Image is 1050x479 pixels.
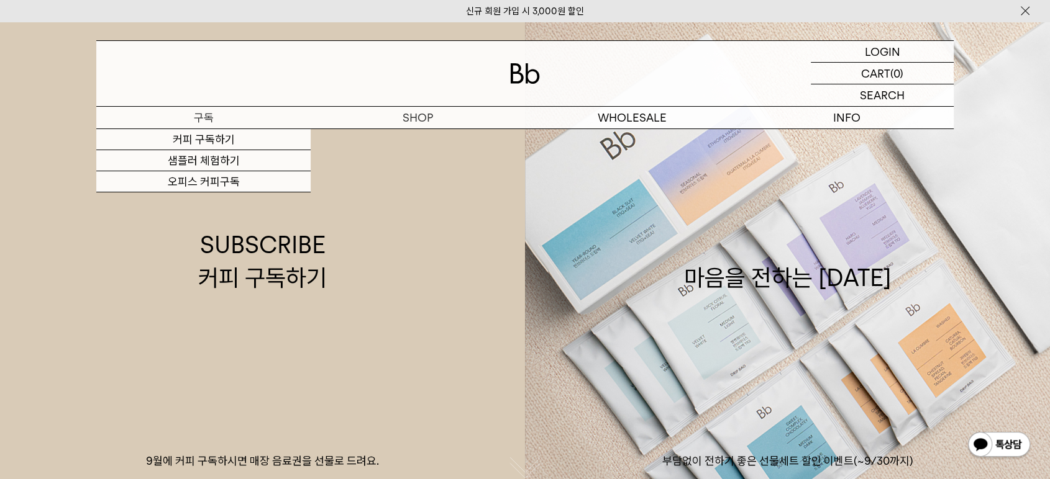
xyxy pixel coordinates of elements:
a: 오피스 커피구독 [96,171,311,192]
a: SHOP [311,107,525,128]
a: 구독 [96,107,311,128]
a: LOGIN [811,41,954,63]
p: (0) [890,63,903,84]
p: 부담없이 전하기 좋은 선물세트 할인 이벤트(~9/30까지) [525,454,1050,468]
a: 샘플러 체험하기 [96,150,311,171]
img: 카카오톡 채널 1:1 채팅 버튼 [967,431,1031,460]
p: WHOLESALE [525,107,739,128]
a: 커피 구독하기 [96,129,311,150]
p: CART [861,63,890,84]
p: LOGIN [865,41,900,62]
div: SUBSCRIBE 커피 구독하기 [198,228,327,294]
p: SEARCH [860,84,905,106]
p: INFO [739,107,954,128]
a: 신규 회원 가입 시 3,000원 할인 [466,6,584,17]
div: 마음을 전하는 [DATE] [684,228,892,294]
img: 로고 [510,63,540,84]
a: CART (0) [811,63,954,84]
